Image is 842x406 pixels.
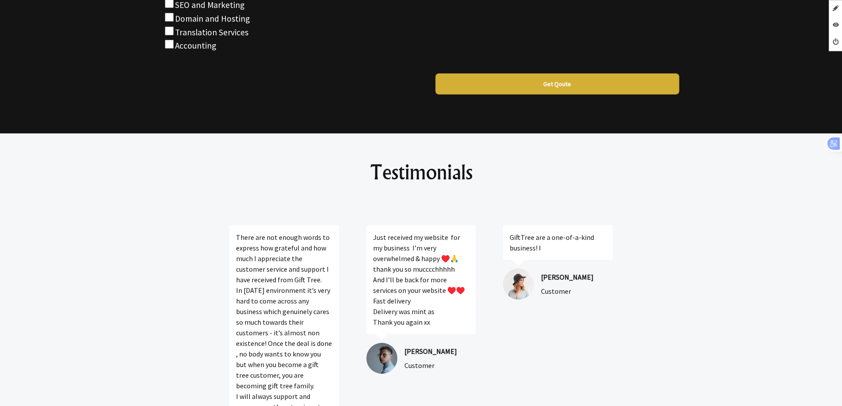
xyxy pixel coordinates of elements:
input: Choose your needed services [165,13,174,22]
h1: Testimonials [152,162,690,183]
label: Translation Services [175,27,248,38]
input: Choose your needed services [165,40,174,49]
label: Accounting [175,40,216,51]
span: Customer [404,360,434,371]
button: Get Qoute [435,73,679,95]
span: [PERSON_NAME] [404,346,457,357]
span: [PERSON_NAME] [541,272,594,282]
label: Domain and Hosting [175,13,250,24]
div: Just received my website for my business I’m very overwhelmed & happy ♥️🙏 thank you so mucccchhhh... [366,225,476,334]
input: Choose your needed services [165,27,174,35]
div: GiftTree are a one-of-a-kind business! I [503,225,613,260]
span: Customer [541,286,571,296]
